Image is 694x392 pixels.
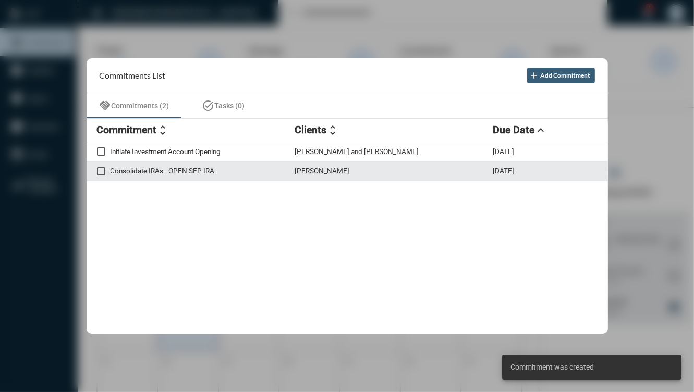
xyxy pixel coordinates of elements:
h2: Due Date [493,124,535,136]
h2: Commitment [97,124,157,136]
mat-icon: unfold_more [327,124,339,136]
button: Add Commitment [527,68,595,83]
h2: Clients [295,124,327,136]
span: Tasks (0) [215,102,245,110]
p: [PERSON_NAME] [295,167,350,175]
mat-icon: add [529,70,540,81]
span: Commitment was created [510,362,594,372]
p: Consolidate IRAs - OPEN SEP IRA [111,167,295,175]
span: Commitments (2) [112,102,169,110]
p: Initiate Investment Account Opening [111,147,295,156]
p: [DATE] [493,167,515,175]
mat-icon: task_alt [202,99,215,112]
p: [PERSON_NAME] and [PERSON_NAME] [295,147,419,156]
h2: Commitments List [100,70,166,80]
mat-icon: expand_less [535,124,547,136]
mat-icon: unfold_more [157,124,169,136]
p: [DATE] [493,147,515,156]
mat-icon: handshake [99,99,112,112]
